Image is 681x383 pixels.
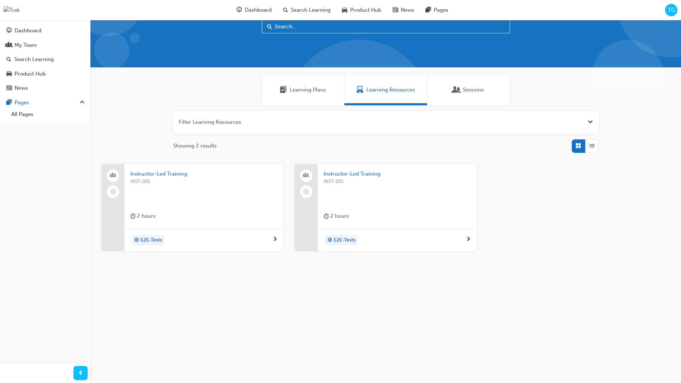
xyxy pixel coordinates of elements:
a: Instructor-Led TrainingINST-001duration-icon 2 hourstarget-iconE2E-Tests [295,164,477,251]
span: car-icon [6,71,12,77]
div: Search Learning [14,55,54,63]
img: Trak [4,6,20,14]
span: search-icon [283,6,288,15]
span: Learning Resources [366,86,415,94]
a: news-iconNews [387,3,420,17]
span: Product Hub [350,6,381,14]
div: My Team [15,41,37,49]
span: people-icon [304,171,309,180]
input: Search... [262,20,510,33]
span: Grid [576,142,581,150]
span: up-icon [80,98,85,107]
span: Search Learning [291,6,331,14]
span: pages-icon [6,100,12,106]
span: search-icon [6,56,11,63]
span: next-icon [466,237,471,243]
button: Pages [3,96,88,109]
span: Sessions [453,86,460,94]
span: guage-icon [237,6,242,15]
a: Learning PlansLearning Plans [262,74,344,105]
a: pages-iconPages [420,3,454,17]
span: Dashboard [245,6,272,14]
span: Learning Plans [280,86,287,94]
span: Learning Plans [290,86,326,94]
span: car-icon [342,6,347,15]
span: E2E-Tests [334,236,355,244]
span: people-icon [6,42,12,49]
span: learningRecordVerb_NONE-icon [303,188,309,195]
a: SessionsSessions [427,74,510,105]
span: List [589,142,594,150]
div: 2 hours [323,212,349,221]
span: target-icon [327,236,332,245]
span: learningRecordVerb_NONE-icon [110,188,116,195]
button: DashboardMy TeamSearch LearningProduct HubNews [3,23,88,96]
span: duration-icon [130,212,135,221]
div: 2 hours [130,212,156,221]
span: Sessions [463,86,484,94]
div: Pages [15,99,29,107]
span: E2E-Tests [140,236,162,244]
span: next-icon [272,237,278,243]
a: Instructor-Led TrainingINST-001duration-icon 2 hourstarget-iconE2E-Tests [101,164,283,251]
span: Learning Resources [356,86,364,94]
a: Dashboard [3,24,88,37]
span: Pages [434,6,448,14]
span: INST-001 [130,178,278,186]
span: prev-icon [78,369,83,378]
span: people-icon [111,171,116,180]
a: guage-iconDashboard [231,3,277,17]
div: Product Hub [15,70,46,78]
div: Dashboard [15,27,41,35]
span: Showing 2 results [173,142,217,150]
a: Product Hub [3,67,88,81]
span: guage-icon [6,28,12,34]
span: pages-icon [426,6,431,15]
span: duration-icon [323,212,329,221]
span: Search [267,23,272,31]
a: Learning ResourcesLearning Resources [344,74,427,105]
span: News [401,6,414,14]
a: All Pages [9,109,88,120]
a: search-iconSearch Learning [277,3,336,17]
button: Open the filter [588,118,593,126]
span: TG [668,6,675,14]
button: TG [665,4,677,16]
span: news-icon [393,6,398,15]
span: INST-001 [323,178,471,186]
span: news-icon [6,85,12,91]
a: News [3,82,88,95]
a: Search Learning [3,53,88,66]
a: My Team [3,39,88,52]
span: target-icon [134,236,139,245]
div: News [15,84,28,92]
span: Instructor-Led Training [323,170,471,178]
span: Instructor-Led Training [130,170,278,178]
a: car-iconProduct Hub [336,3,387,17]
